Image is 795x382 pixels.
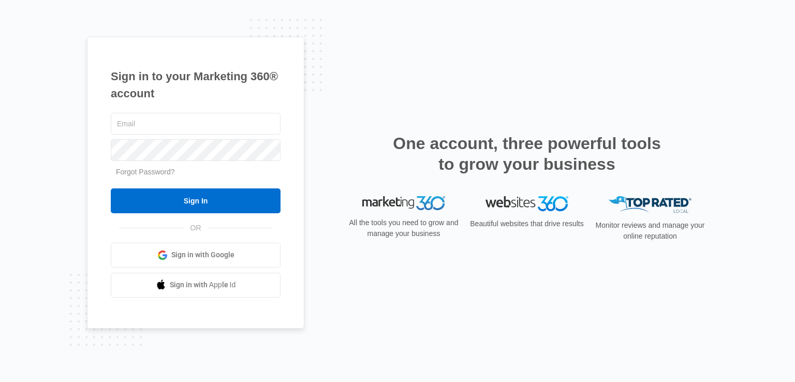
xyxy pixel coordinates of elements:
[111,113,281,135] input: Email
[485,196,568,211] img: Websites 360
[592,220,708,242] p: Monitor reviews and manage your online reputation
[183,223,209,233] span: OR
[111,243,281,268] a: Sign in with Google
[362,196,445,211] img: Marketing 360
[170,280,236,290] span: Sign in with Apple Id
[469,218,585,229] p: Beautiful websites that drive results
[171,249,234,260] span: Sign in with Google
[346,217,462,239] p: All the tools you need to grow and manage your business
[390,133,664,174] h2: One account, three powerful tools to grow your business
[111,188,281,213] input: Sign In
[609,196,691,213] img: Top Rated Local
[116,168,175,176] a: Forgot Password?
[111,68,281,102] h1: Sign in to your Marketing 360® account
[111,273,281,298] a: Sign in with Apple Id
